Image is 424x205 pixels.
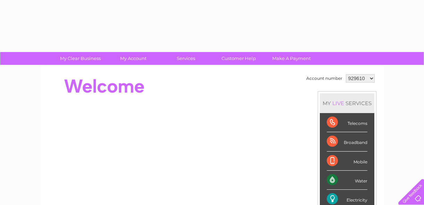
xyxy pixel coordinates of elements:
[320,93,374,113] div: MY SERVICES
[327,113,367,132] div: Telecoms
[105,52,162,65] a: My Account
[327,132,367,151] div: Broadband
[327,171,367,190] div: Water
[331,100,346,106] div: LIVE
[263,52,320,65] a: Make A Payment
[210,52,267,65] a: Customer Help
[327,152,367,171] div: Mobile
[52,52,109,65] a: My Clear Business
[305,72,344,84] td: Account number
[157,52,215,65] a: Services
